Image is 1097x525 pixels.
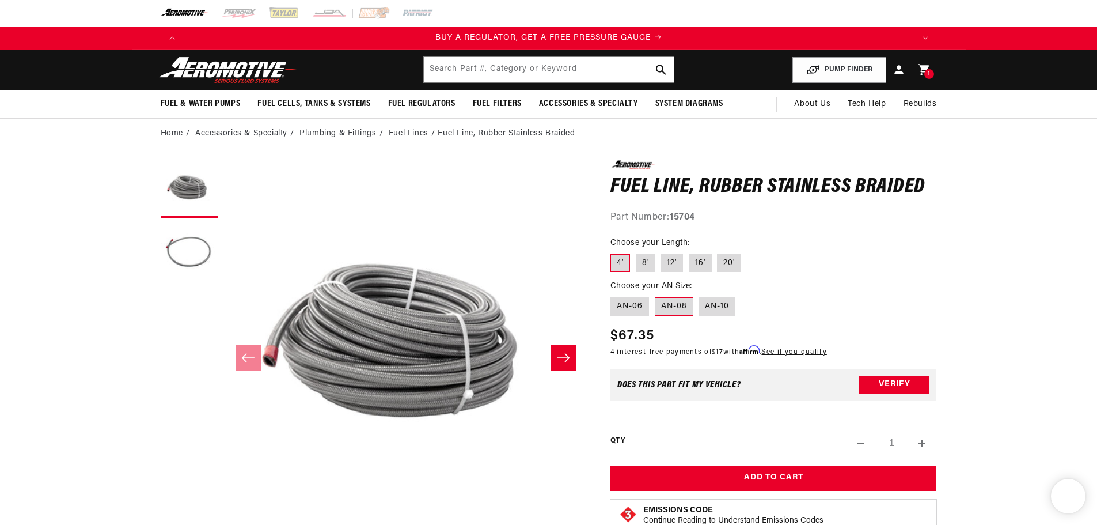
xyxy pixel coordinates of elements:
li: Accessories & Specialty [195,127,297,140]
a: Home [161,127,183,140]
summary: System Diagrams [647,90,732,118]
a: Fuel Lines [389,127,428,140]
span: Fuel Regulators [388,98,455,110]
summary: Fuel Regulators [379,90,464,118]
summary: Fuel Cells, Tanks & Systems [249,90,379,118]
div: Announcement [184,32,914,44]
label: 20' [717,254,741,273]
a: About Us [785,90,839,118]
nav: breadcrumbs [161,127,937,140]
span: Accessories & Specialty [539,98,638,110]
span: Rebuilds [904,98,937,111]
summary: Tech Help [839,90,894,118]
img: Emissions code [619,505,637,524]
button: search button [648,57,674,82]
input: Search by Part Number, Category or Keyword [424,57,674,82]
span: 1 [928,69,930,79]
a: See if you qualify - Learn more about Affirm Financing (opens in modal) [761,349,826,356]
summary: Accessories & Specialty [530,90,647,118]
button: Translation missing: en.sections.announcements.previous_announcement [161,27,184,50]
span: $67.35 [610,326,655,346]
div: Part Number: [610,210,937,225]
span: Affirm [739,346,760,354]
span: BUY A REGULATOR, GET A FREE PRESSURE GAUGE [435,33,651,42]
label: 12' [661,254,683,273]
span: System Diagrams [655,98,723,110]
label: AN-10 [699,297,735,316]
span: Fuel & Water Pumps [161,98,241,110]
span: About Us [794,100,830,108]
legend: Choose your Length: [610,237,691,249]
label: 8' [636,254,655,273]
div: 1 of 4 [184,32,914,44]
p: 4 interest-free payments of with . [610,346,827,357]
span: $17 [712,349,723,356]
span: Tech Help [848,98,886,111]
span: Fuel Cells, Tanks & Systems [257,98,370,110]
strong: Emissions Code [643,506,713,515]
a: Plumbing & Fittings [299,127,376,140]
button: Add to Cart [610,466,937,492]
label: AN-08 [655,297,693,316]
button: Load image 1 in gallery view [161,160,218,218]
div: Does This part fit My vehicle? [617,380,741,390]
button: PUMP FINDER [792,57,886,83]
span: Fuel Filters [473,98,522,110]
summary: Fuel Filters [464,90,530,118]
strong: 15704 [670,213,695,222]
label: QTY [610,436,625,446]
legend: Choose your AN Size: [610,280,693,292]
button: Slide right [551,345,576,371]
button: Verify [859,376,929,394]
li: Fuel Line, Rubber Stainless Braided [438,127,575,140]
summary: Rebuilds [895,90,946,118]
h1: Fuel Line, Rubber Stainless Braided [610,178,937,197]
summary: Fuel & Water Pumps [152,90,249,118]
label: AN-06 [610,297,649,316]
button: Slide left [236,345,261,371]
button: Translation missing: en.sections.announcements.next_announcement [914,27,937,50]
label: 16' [689,254,712,273]
img: Aeromotive [156,56,300,84]
slideshow-component: Translation missing: en.sections.announcements.announcement_bar [132,27,966,50]
label: 4' [610,254,630,273]
button: Load image 2 in gallery view [161,224,218,281]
